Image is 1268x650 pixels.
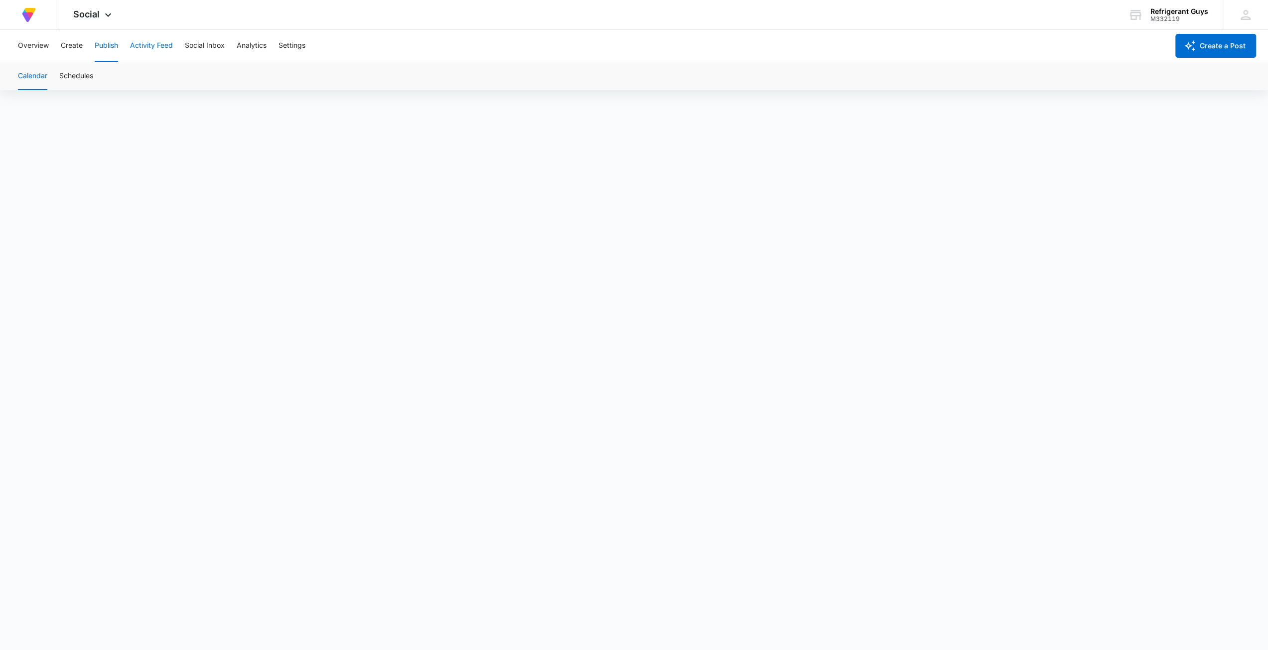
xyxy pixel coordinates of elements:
[237,30,267,62] button: Analytics
[18,62,47,90] button: Calendar
[185,30,225,62] button: Social Inbox
[20,6,38,24] img: Volusion
[18,30,49,62] button: Overview
[1150,15,1208,22] div: account id
[73,9,100,19] span: Social
[130,30,173,62] button: Activity Feed
[279,30,305,62] button: Settings
[1150,7,1208,15] div: account name
[95,30,118,62] button: Publish
[61,30,83,62] button: Create
[59,62,93,90] button: Schedules
[1175,34,1256,58] button: Create a Post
